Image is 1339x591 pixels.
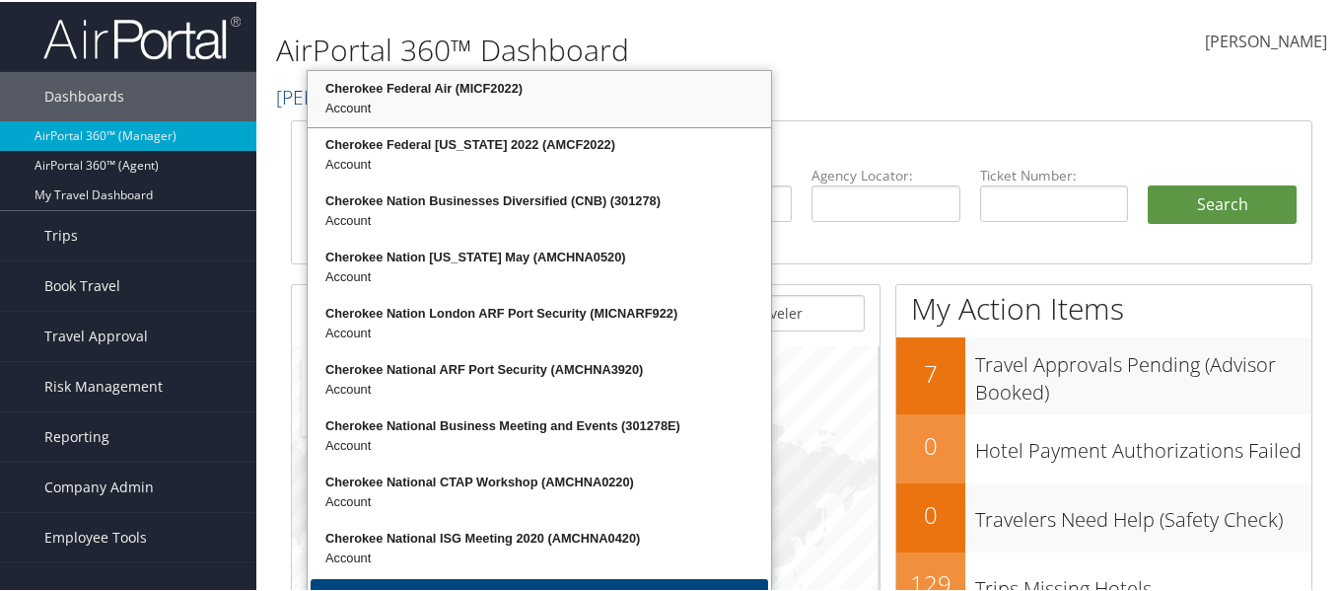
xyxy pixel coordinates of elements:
h3: Travel Approvals Pending (Advisor Booked) [975,339,1311,405]
div: Cherokee National ISG Meeting 2020 (AMCHNA0420) [311,527,768,547]
span: Travel Approval [44,310,148,359]
span: Trips [44,209,78,259]
div: Account [311,209,768,229]
a: 0Travelers Need Help (Safety Check) [896,481,1311,551]
button: Zoom in [302,354,341,394]
a: [PERSON_NAME] University (HU) [276,82,705,109]
label: Ticket Number: [980,164,1129,184]
div: Account [311,153,768,173]
div: Account [311,490,768,510]
h2: 7 [896,355,965,389]
span: [PERSON_NAME] [1205,29,1327,50]
div: Account [311,434,768,454]
span: Employee Tools [44,511,147,560]
div: Cherokee National CTAP Workshop (AMCHNA0220) [311,471,768,490]
div: Account [311,265,768,285]
h2: 0 [896,496,965,530]
span: Company Admin [44,461,154,510]
a: 7Travel Approvals Pending (Advisor Booked) [896,335,1311,411]
span: Reporting [44,410,109,460]
span: Dashboards [44,70,124,119]
button: Search [1148,184,1297,223]
a: 0Hotel Payment Authorizations Failed [896,412,1311,481]
h1: AirPortal 360™ Dashboard [276,28,977,69]
h3: Hotel Payment Authorizations Failed [975,425,1311,463]
h2: 0 [896,427,965,461]
span: Risk Management [44,360,163,409]
div: Account [311,322,768,341]
img: airportal-logo.png [43,13,241,59]
h3: Travelers Need Help (Safety Check) [975,494,1311,532]
span: Book Travel [44,259,120,309]
div: Cherokee Federal [US_STATE] 2022 (AMCF2022) [311,133,768,153]
div: Cherokee Federal Air (MICF2022) [311,77,768,97]
div: Cherokee Nation [US_STATE] May (AMCHNA0520) [311,246,768,265]
div: Cherokee Nation Businesses Diversified (CNB) (301278) [311,189,768,209]
div: Cherokee National Business Meeting and Events (301278E) [311,414,768,434]
a: [PERSON_NAME] [1205,10,1327,71]
div: Account [311,97,768,116]
label: Agency Locator: [811,164,960,184]
button: Zoom out [302,395,341,434]
div: Cherokee National ARF Port Security (AMCHNA3920) [311,358,768,378]
div: Account [311,378,768,398]
h1: My Action Items [896,286,1311,328]
div: Account [311,547,768,566]
div: Cherokee Nation London ARF Port Security (MICNARF922) [311,302,768,322]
